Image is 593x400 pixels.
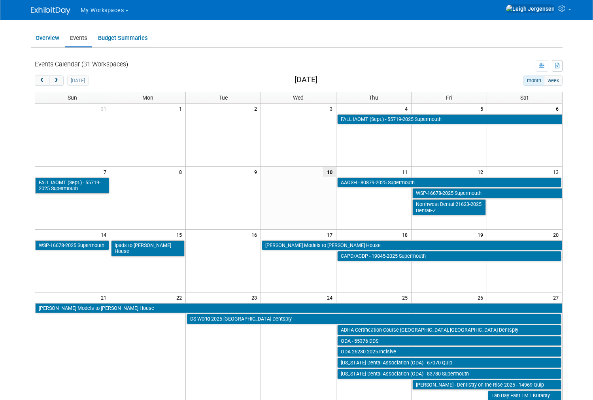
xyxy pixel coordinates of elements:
[35,303,562,313] a: [PERSON_NAME] Models to [PERSON_NAME] House
[555,63,560,68] i: Export to Spreadsheet (.csv)
[49,75,64,86] button: next
[506,4,555,13] img: Leigh Jergensen
[326,230,336,240] span: 17
[103,167,110,177] span: 7
[404,104,411,113] span: 4
[176,292,185,302] span: 22
[337,358,561,368] a: [US_STATE] Dental Association (ODA) - 67070 Quip
[401,167,411,177] span: 11
[295,75,317,84] h2: [DATE]
[93,30,152,46] a: Budget Summaries
[178,167,185,177] span: 8
[401,292,411,302] span: 25
[480,104,487,113] span: 5
[523,75,544,86] button: month
[31,30,64,46] a: Overview
[35,177,110,194] a: FALL IAOMT (Sept.) - 55719-2025 Supermouth
[100,104,110,113] span: 31
[412,188,562,198] a: WSP-16678-2025 Supermouth
[555,104,562,113] span: 6
[142,94,153,101] span: Mon
[337,114,562,125] a: FALL IAOMT (Sept.) - 55719-2025 Supermouth
[369,94,378,101] span: Thu
[337,336,561,346] a: ODA - 55376 DDS
[337,347,561,357] a: ODA 26230-2025 Incisive
[31,7,70,15] img: ExhibitDay
[35,240,110,251] a: WSP-16678-2025 Supermouth
[337,325,561,335] a: ADHA Certification Course [GEOGRAPHIC_DATA], [GEOGRAPHIC_DATA] Dentsply
[219,94,228,101] span: Tue
[401,230,411,240] span: 18
[100,230,110,240] span: 14
[446,94,452,101] span: Fri
[100,292,110,302] span: 21
[253,167,261,177] span: 9
[477,292,487,302] span: 26
[477,230,487,240] span: 19
[251,230,261,240] span: 16
[67,75,88,86] button: [DATE]
[253,104,261,113] span: 2
[412,199,485,215] a: Northwest Dental 21623-2025 DentalEZ
[68,94,77,101] span: Sun
[81,7,124,14] span: My Workspaces
[65,30,92,46] a: Events
[187,314,561,324] a: DS World 2025 [GEOGRAPHIC_DATA] Dentsply
[293,94,304,101] span: Wed
[337,251,561,261] a: CAPD/ACDP - 19845-2025 Supermouth
[178,104,185,113] span: 1
[251,292,261,302] span: 23
[35,75,49,86] button: prev
[337,177,561,188] a: AAOSH - 80879-2025 Supermouth
[544,75,562,86] button: week
[176,230,185,240] span: 15
[262,240,562,251] a: [PERSON_NAME] Models to [PERSON_NAME] House
[337,369,561,379] a: [US_STATE] Dental Association (ODA) - 83780 Supermouth
[552,230,562,240] span: 20
[111,240,184,257] a: Ipads to [PERSON_NAME] House
[552,292,562,302] span: 27
[35,60,128,69] div: Events Calendar (31 Workspaces)
[323,167,336,177] span: 10
[326,292,336,302] span: 24
[552,167,562,177] span: 13
[520,94,529,101] span: Sat
[329,104,336,113] span: 3
[412,380,561,390] a: [PERSON_NAME] - Dentistry on the Rise 2025 - 14969 Quip
[477,167,487,177] span: 12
